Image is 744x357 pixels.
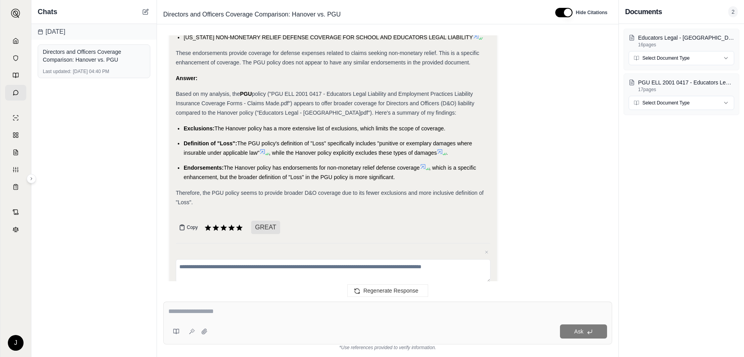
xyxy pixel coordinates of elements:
span: Regenerate Response [363,287,418,294]
a: Policy Comparisons [5,127,26,143]
span: GREAT [251,221,280,234]
a: Home [5,33,26,49]
span: Copy [187,224,198,231]
span: Definition of "Loss": [184,140,237,146]
p: 16 pages [638,42,734,48]
div: *Use references provided to verify information. [163,344,612,351]
a: Claim Coverage [5,145,26,160]
button: Regenerate Response [347,284,428,297]
div: [DATE] [31,24,157,40]
span: Hide Citations [576,9,607,16]
p: 17 pages [638,86,734,93]
button: Educators Legal - [GEOGRAPHIC_DATA]pdf16pages [629,34,734,48]
p: PGU ELL 2001 0417 - Educators Legal Liability and Employment Practices Liability Insurance Covera... [638,79,734,86]
span: [US_STATE] NON-MONETARY RELIEF DEFENSE COVERAGE FOR SCHOOL AND EDUCATORS LEGAL LIABILITY [184,34,473,40]
div: J [8,335,24,351]
a: Legal Search Engine [5,222,26,237]
span: Directors and Officers Coverage Comparison: Hanover vs. PGU [160,8,344,21]
a: Coverage Table [5,179,26,195]
a: Documents Vault [5,50,26,66]
span: 2 [728,6,738,17]
a: Contract Analysis [5,204,26,220]
button: PGU ELL 2001 0417 - Educators Legal Liability and Employment Practices Liability Insurance Covera... [629,79,734,93]
h3: Documents [625,6,662,17]
span: Chats [38,6,57,17]
span: policy ("PGU ELL 2001 0417 - Educators Legal Liability and Employment Practices Liability Insuran... [176,91,474,116]
span: Last updated: [43,68,71,75]
span: These endorsements provide coverage for defense expenses related to claims seeking non-monetary r... [176,50,479,66]
p: Educators Legal - Hanover.pdf [638,34,734,42]
span: The Hanover policy has a more extensive list of exclusions, which limits the scope of coverage. [215,125,445,132]
button: Expand sidebar [27,174,36,183]
span: Exclusions: [184,125,215,132]
strong: PGU [240,91,252,97]
span: The Hanover policy has endorsements for non-monetary relief defense coverage [224,165,420,171]
span: Ask [574,328,583,335]
span: , which is a specific enhancement, but the broader definition of "Loss" in the PGU policy is more... [184,165,476,180]
a: Chat [5,85,26,101]
span: . [446,150,448,156]
div: Directors and Officers Coverage Comparison: Hanover vs. PGU [43,48,145,64]
div: [DATE] 04:40 PM [43,68,145,75]
a: Prompt Library [5,68,26,83]
strong: Answer: [176,75,197,81]
img: Expand sidebar [11,9,20,18]
span: Therefore, the PGU policy seems to provide broader D&O coverage due to its fewer exclusions and m... [176,190,483,205]
a: Single Policy [5,110,26,126]
button: Expand sidebar [8,5,24,21]
span: Endorsements: [184,165,224,171]
button: New Chat [141,7,150,16]
div: Edit Title [160,8,546,21]
span: The PGU policy's definition of "Loss" specifically includes "punitive or exemplary damages where ... [184,140,472,156]
button: Copy [176,220,201,235]
span: Based on my analysis, the [176,91,240,97]
a: Custom Report [5,162,26,178]
button: Ask [560,324,607,339]
span: , while the Hanover policy explicitly excludes these types of damages [269,150,437,156]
